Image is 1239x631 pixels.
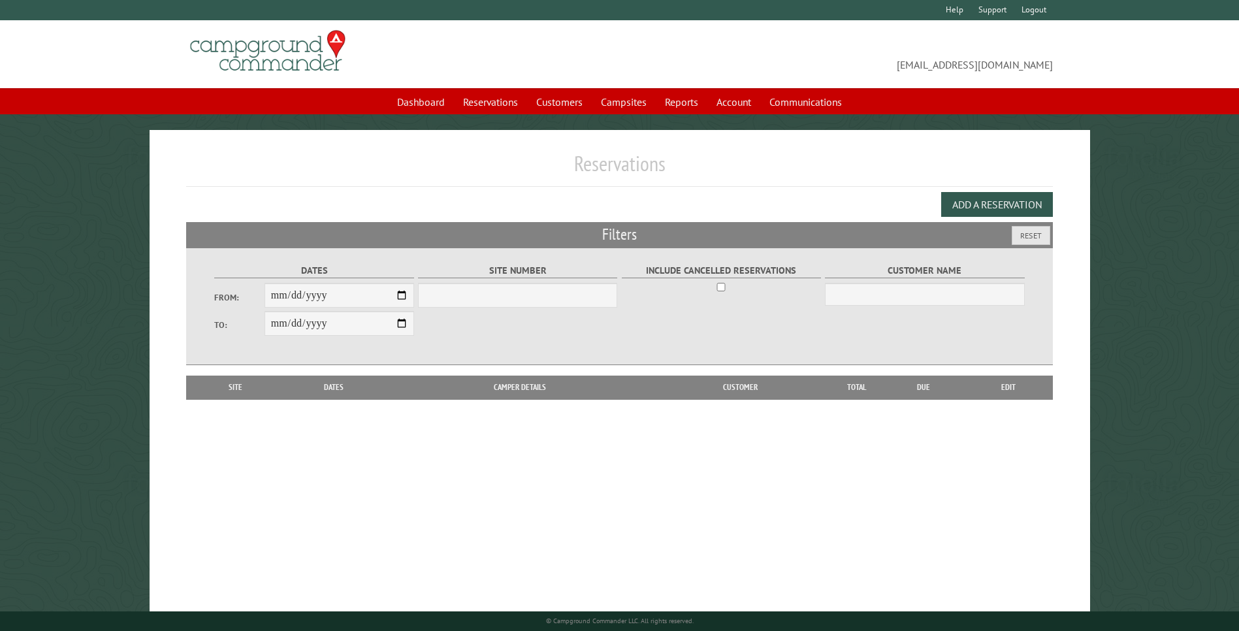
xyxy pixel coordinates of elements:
[1012,226,1050,245] button: Reset
[657,89,706,114] a: Reports
[214,263,413,278] label: Dates
[214,291,264,304] label: From:
[278,376,390,399] th: Dates
[193,376,278,399] th: Site
[882,376,965,399] th: Due
[186,222,1052,247] h2: Filters
[389,89,453,114] a: Dashboard
[186,25,349,76] img: Campground Commander
[593,89,654,114] a: Campsites
[418,263,617,278] label: Site Number
[709,89,759,114] a: Account
[650,376,830,399] th: Customer
[762,89,850,114] a: Communications
[214,319,264,331] label: To:
[620,36,1053,73] span: [EMAIL_ADDRESS][DOMAIN_NAME]
[546,617,694,625] small: © Campground Commander LLC. All rights reserved.
[455,89,526,114] a: Reservations
[186,151,1052,187] h1: Reservations
[390,376,650,399] th: Camper Details
[941,192,1053,217] button: Add a Reservation
[825,263,1024,278] label: Customer Name
[622,263,821,278] label: Include Cancelled Reservations
[830,376,882,399] th: Total
[965,376,1053,399] th: Edit
[528,89,590,114] a: Customers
